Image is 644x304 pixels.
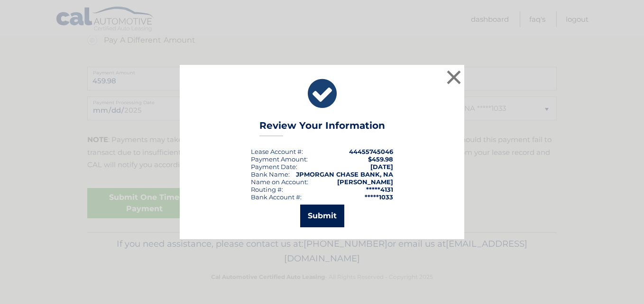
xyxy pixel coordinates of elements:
[251,186,283,193] div: Routing #:
[296,170,393,178] strong: JPMORGAN CHASE BANK, NA
[251,163,296,170] span: Payment Date
[368,155,393,163] span: $459.98
[251,155,308,163] div: Payment Amount:
[349,148,393,155] strong: 44455745046
[370,163,393,170] span: [DATE]
[251,148,303,155] div: Lease Account #:
[251,170,290,178] div: Bank Name:
[251,193,302,201] div: Bank Account #:
[337,178,393,186] strong: [PERSON_NAME]
[259,120,385,136] h3: Review Your Information
[300,205,344,227] button: Submit
[251,163,297,170] div: :
[251,178,308,186] div: Name on Account:
[444,68,463,87] button: ×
